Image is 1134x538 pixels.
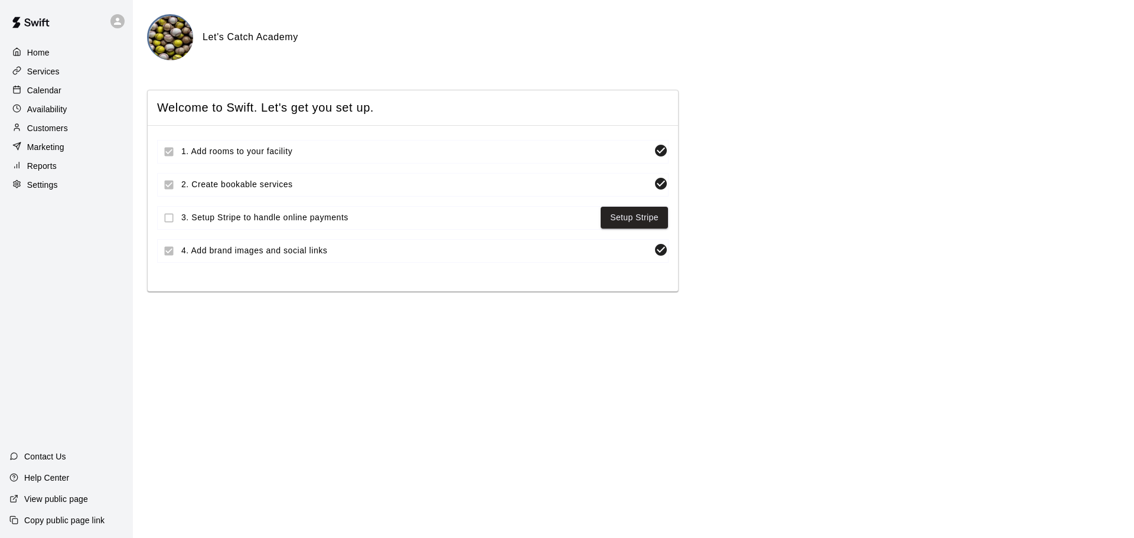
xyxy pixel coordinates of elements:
[24,451,66,462] p: Contact Us
[9,100,123,118] a: Availability
[27,179,58,191] p: Settings
[24,472,69,484] p: Help Center
[27,103,67,115] p: Availability
[9,81,123,99] a: Calendar
[601,207,668,229] button: Setup Stripe
[24,514,105,526] p: Copy public page link
[9,63,123,80] a: Services
[610,210,659,225] a: Setup Stripe
[181,145,649,158] span: 1. Add rooms to your facility
[9,157,123,175] a: Reports
[157,100,669,116] span: Welcome to Swift. Let's get you set up.
[27,84,61,96] p: Calendar
[9,138,123,156] a: Marketing
[181,244,649,257] span: 4. Add brand images and social links
[27,66,60,77] p: Services
[27,160,57,172] p: Reports
[27,47,50,58] p: Home
[9,176,123,194] a: Settings
[9,44,123,61] a: Home
[9,119,123,137] a: Customers
[24,493,88,505] p: View public page
[203,30,298,45] h6: Let's Catch Academy
[149,16,193,60] img: Let's Catch Academy logo
[27,141,64,153] p: Marketing
[27,122,68,134] p: Customers
[181,211,596,224] span: 3. Setup Stripe to handle online payments
[181,178,649,191] span: 2. Create bookable services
